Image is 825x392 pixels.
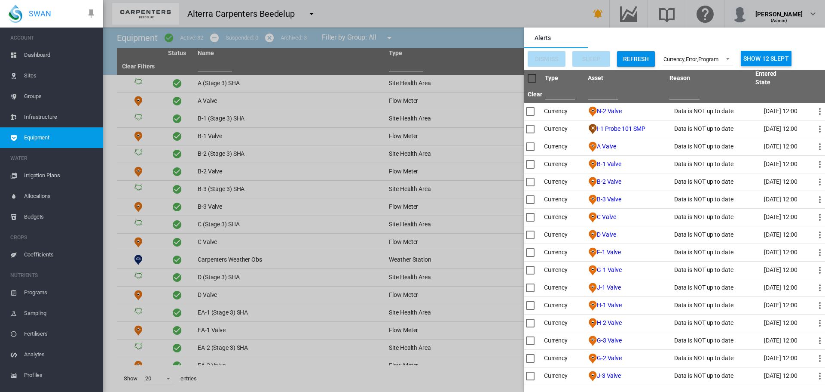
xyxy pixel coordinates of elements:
span: Allocations [24,186,96,207]
span: Programs [24,282,96,303]
span: WATER [10,151,96,165]
span: Budgets [24,207,96,227]
span: Fertilisers [24,324,96,344]
span: NUTRIENTS [10,269,96,282]
span: Sampling [24,303,96,324]
span: SWAN [29,8,51,19]
span: Equipment [24,127,96,148]
img: SWAN-Landscape-Logo-Colour-drop.png [9,5,22,23]
span: Infrastructure [24,107,96,127]
span: Sites [24,65,96,86]
md-icon: icon-pin [86,9,96,19]
span: Groups [24,86,96,107]
span: CROPS [10,231,96,244]
span: Coefficients [24,244,96,265]
span: Analytes [24,344,96,365]
span: Dashboard [24,45,96,65]
span: Profiles [24,365,96,386]
span: Irrigation Plans [24,165,96,186]
span: ACCOUNT [10,31,96,45]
